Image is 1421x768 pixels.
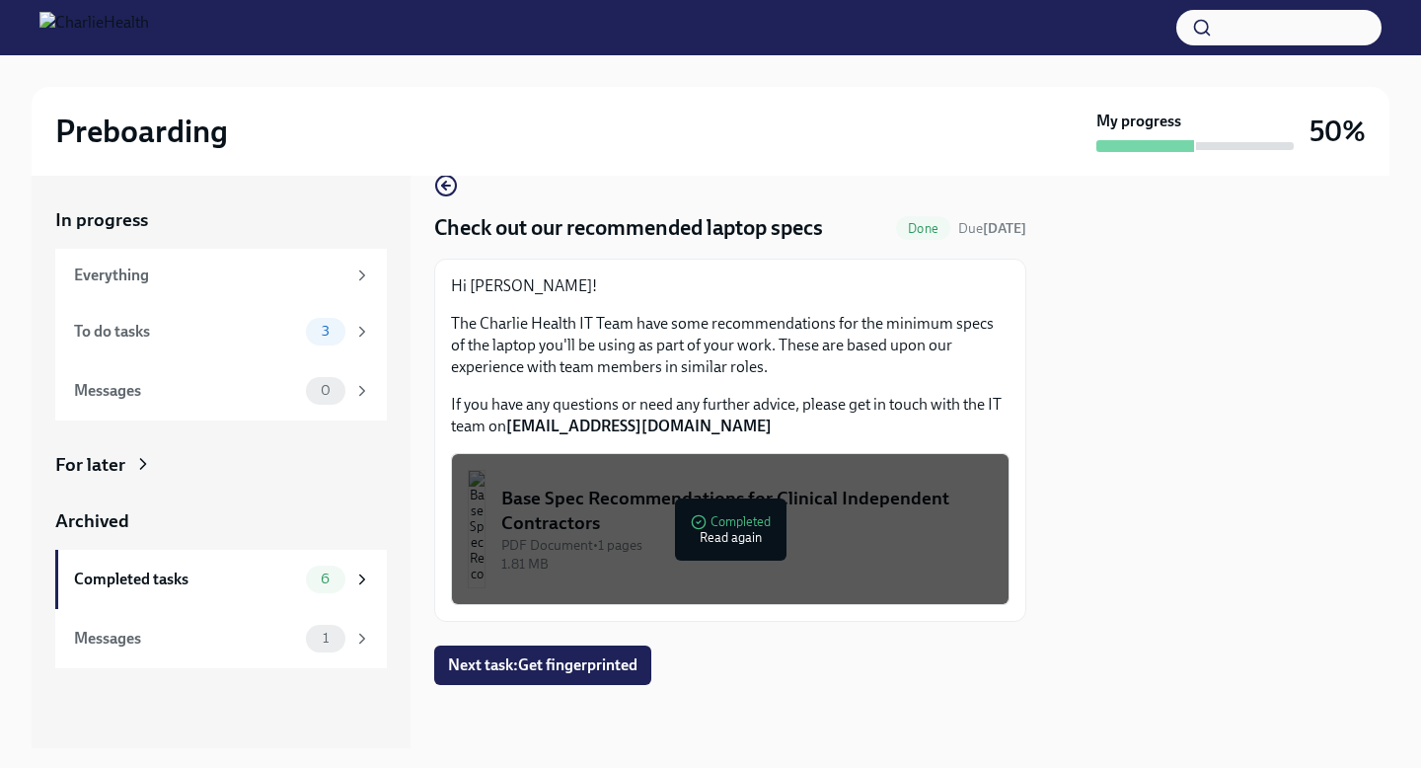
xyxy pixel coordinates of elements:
div: To do tasks [74,321,298,343]
span: 3 [310,324,341,339]
img: CharlieHealth [39,12,149,43]
div: Messages [74,380,298,402]
button: Next task:Get fingerprinted [434,646,651,685]
strong: My progress [1096,111,1181,132]
p: The Charlie Health IT Team have some recommendations for the minimum specs of the laptop you'll b... [451,313,1010,378]
a: Archived [55,508,387,534]
a: For later [55,452,387,478]
div: Messages [74,628,298,650]
a: In progress [55,207,387,233]
a: Everything [55,249,387,302]
p: If you have any questions or need any further advice, please get in touch with the IT team on [451,394,1010,437]
span: Due [958,220,1026,237]
span: 0 [309,383,342,398]
a: Messages0 [55,361,387,421]
div: Base Spec Recommendations for Clinical Independent Contractors [501,486,993,536]
div: PDF Document • 1 pages [501,536,993,555]
p: Hi [PERSON_NAME]! [451,275,1010,297]
span: Next task : Get fingerprinted [448,655,637,675]
h2: Preboarding [55,112,228,151]
div: Everything [74,265,345,286]
div: For later [55,452,125,478]
div: 1.81 MB [501,555,993,574]
button: Base Spec Recommendations for Clinical Independent ContractorsPDF Document•1 pages1.81 MBComplete... [451,453,1010,605]
strong: [EMAIL_ADDRESS][DOMAIN_NAME] [506,417,772,435]
strong: [DATE] [983,220,1026,237]
div: Completed tasks [74,569,298,590]
h4: Check out our recommended laptop specs [434,213,823,243]
span: 1 [311,631,340,646]
a: Messages1 [55,609,387,668]
a: To do tasks3 [55,302,387,361]
img: Base Spec Recommendations for Clinical Independent Contractors [468,470,486,588]
span: August 25th, 2025 08:00 [958,219,1026,238]
span: Done [896,221,950,236]
a: Completed tasks6 [55,550,387,609]
span: 6 [309,572,341,586]
h3: 50% [1309,114,1366,149]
